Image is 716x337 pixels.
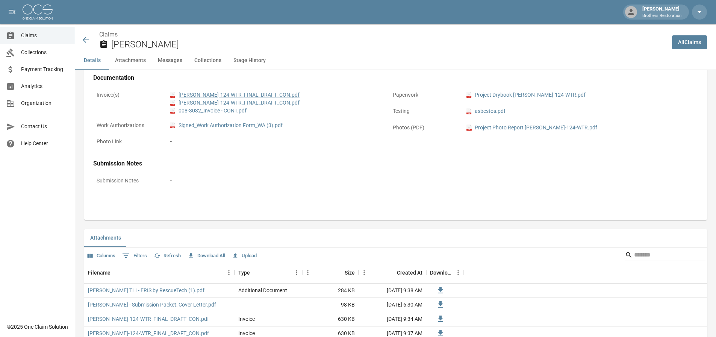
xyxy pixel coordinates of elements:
span: Collections [21,49,69,56]
a: pdfSigned_Work Authorization Form_WA (3).pdf [170,121,283,129]
a: [PERSON_NAME] - Submission Packet: Cover Letter.pdf [88,301,216,308]
a: [PERSON_NAME]-124-WTR_FINAL_DRAFT_CON.pdf [88,329,209,337]
button: Stage History [227,52,272,70]
div: 284 KB [302,284,359,298]
a: pdfProject Photo Report [PERSON_NAME]-124-WTR.pdf [466,124,597,132]
button: Download All [186,250,227,262]
img: ocs-logo-white-transparent.png [23,5,53,20]
button: Show filters [120,250,149,262]
a: Claims [99,31,118,38]
div: [PERSON_NAME] [639,5,684,19]
p: Invoice(s) [93,88,161,102]
button: Details [75,52,109,70]
p: Brothers Restoration [642,13,681,19]
p: Paperwork [389,88,457,102]
div: Type [238,262,250,283]
a: pdf[PERSON_NAME]-124-WTR_FINAL_DRAFT_CON.pdf [170,99,300,107]
h2: [PERSON_NAME] [111,39,666,50]
p: Photo Link [93,134,161,149]
span: Claims [21,32,69,39]
a: pdf[PERSON_NAME]-124-WTR_FINAL_DRAFT_CON.pdf [170,91,300,99]
div: - [170,138,377,146]
nav: breadcrumb [99,30,666,39]
div: Size [302,262,359,283]
div: Download [430,262,453,283]
span: Organization [21,99,69,107]
div: [DATE] 6:30 AM [359,298,426,312]
button: Menu [453,267,464,278]
button: Menu [223,267,235,278]
span: Analytics [21,82,69,90]
button: Collections [188,52,227,70]
button: Select columns [86,250,117,262]
div: Type [235,262,302,283]
p: Submission Notes [93,173,161,188]
a: pdfasbestos.pdf [466,107,506,115]
h4: Documentation [93,74,677,82]
button: Menu [302,267,313,278]
div: - [170,177,673,185]
div: Size [345,262,355,283]
div: Filename [88,262,111,283]
a: pdfProject Drybook [PERSON_NAME]-124-WTR.pdf [466,91,586,99]
p: Photos (PDF) [389,120,457,135]
div: Created At [397,262,422,283]
button: Attachments [109,52,152,70]
div: Filename [84,262,235,283]
button: Menu [359,267,370,278]
div: related-list tabs [84,229,707,247]
div: © 2025 One Claim Solution [7,323,68,331]
div: [DATE] 9:38 AM [359,284,426,298]
div: Additional Document [238,287,287,294]
div: Download [426,262,464,283]
button: Menu [291,267,302,278]
button: Refresh [152,250,183,262]
h4: Submission Notes [93,160,677,167]
div: [DATE] 9:34 AM [359,312,426,326]
div: Search [625,249,705,263]
a: pdf008-3032_Invoice - CONT.pdf [170,107,247,115]
div: anchor tabs [75,52,716,70]
a: [PERSON_NAME]-124-WTR_FINAL_DRAFT_CON.pdf [88,315,209,323]
div: Invoice [238,315,255,323]
a: AllClaims [672,35,707,49]
span: Contact Us [21,123,69,131]
a: [PERSON_NAME] TLI - ERIS by RescueTech (1).pdf [88,287,204,294]
div: Invoice [238,329,255,337]
button: Upload [230,250,259,262]
span: Help Center [21,140,69,147]
div: Created At [359,262,426,283]
button: Messages [152,52,188,70]
div: 98 KB [302,298,359,312]
div: 630 KB [302,312,359,326]
p: Work Authorizations [93,118,161,133]
p: Testing [389,104,457,118]
span: Payment Tracking [21,65,69,73]
button: Attachments [84,229,127,247]
button: open drawer [5,5,20,20]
